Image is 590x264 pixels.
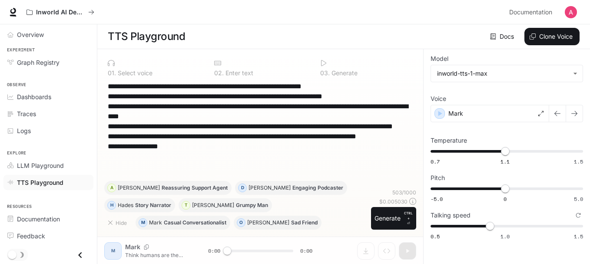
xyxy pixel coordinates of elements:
[488,28,517,45] a: Docs
[237,216,245,230] div: O
[17,214,60,224] span: Documentation
[108,28,185,45] h1: TTS Playground
[214,70,224,76] p: 0 2 .
[139,216,147,230] div: M
[448,109,463,118] p: Mark
[17,58,60,67] span: Graph Registry
[3,158,93,173] a: LLM Playground
[431,158,440,165] span: 0.7
[104,216,132,230] button: Hide
[162,185,228,190] p: Reassuring Support Agent
[104,198,175,212] button: HHadesStory Narrator
[17,109,36,118] span: Traces
[3,228,93,244] a: Feedback
[247,220,289,225] p: [PERSON_NAME]
[501,233,510,240] span: 1.0
[3,106,93,121] a: Traces
[36,9,85,16] p: Inworld AI Demos
[574,195,583,203] span: 5.0
[104,181,232,195] button: A[PERSON_NAME]Reassuring Support Agent
[506,3,559,21] a: Documentation
[179,198,272,212] button: T[PERSON_NAME]Grumpy Man
[17,30,44,39] span: Overview
[431,56,448,62] p: Model
[249,185,291,190] p: [PERSON_NAME]
[437,69,569,78] div: inworld-tts-1-max
[371,207,416,230] button: GenerateCTRL +⏎
[182,198,190,212] div: T
[70,246,90,264] button: Close drawer
[108,181,116,195] div: A
[17,178,63,187] span: TTS Playground
[504,195,507,203] span: 0
[3,27,93,42] a: Overview
[118,203,133,208] p: Hades
[234,216,322,230] button: O[PERSON_NAME]Sad Friend
[8,250,17,259] span: Dark mode toggle
[118,185,160,190] p: [PERSON_NAME]
[320,70,330,76] p: 0 3 .
[574,233,583,240] span: 1.5
[17,126,31,135] span: Logs
[330,70,358,76] p: Generate
[239,181,246,195] div: D
[501,158,510,165] span: 1.1
[404,211,413,221] p: CTRL +
[404,211,413,226] p: ⏎
[3,123,93,138] a: Logs
[431,233,440,240] span: 0.5
[574,158,583,165] span: 1.5
[236,203,268,208] p: Grumpy Man
[23,3,98,21] button: All workspaces
[431,65,583,82] div: inworld-tts-1-max
[565,6,577,18] img: User avatar
[17,161,64,170] span: LLM Playground
[291,220,318,225] p: Sad Friend
[136,216,230,230] button: MMarkCasual Conversationalist
[3,211,93,227] a: Documentation
[17,231,45,241] span: Feedback
[573,211,583,220] button: Reset to default
[149,220,162,225] p: Mark
[524,28,580,45] button: Clone Voice
[164,220,226,225] p: Casual Conversationalist
[235,181,347,195] button: D[PERSON_NAME]Engaging Podcaster
[224,70,253,76] p: Enter text
[3,55,93,70] a: Graph Registry
[431,137,467,144] p: Temperature
[135,203,171,208] p: Story Narrator
[509,7,552,18] span: Documentation
[3,175,93,190] a: TTS Playground
[116,70,152,76] p: Select voice
[108,198,116,212] div: H
[192,203,234,208] p: [PERSON_NAME]
[431,195,443,203] span: -5.0
[562,3,580,21] button: User avatar
[431,175,445,181] p: Pitch
[3,89,93,104] a: Dashboards
[431,96,446,102] p: Voice
[108,70,116,76] p: 0 1 .
[17,92,51,101] span: Dashboards
[431,212,471,218] p: Talking speed
[292,185,343,190] p: Engaging Podcaster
